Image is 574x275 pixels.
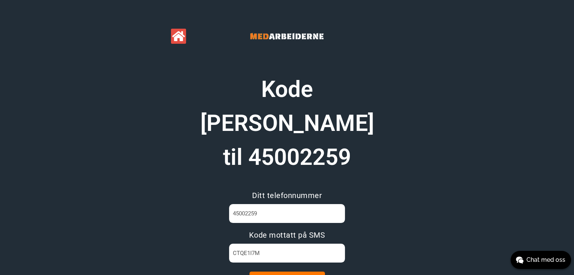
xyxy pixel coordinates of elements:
[249,230,325,240] span: Kode mottatt på SMS
[252,191,322,200] span: Ditt telefonnummer
[511,251,571,269] button: Chat med oss
[526,255,565,264] span: Chat med oss
[193,72,382,174] h1: Kode [PERSON_NAME] til 45002259
[230,23,343,50] img: Banner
